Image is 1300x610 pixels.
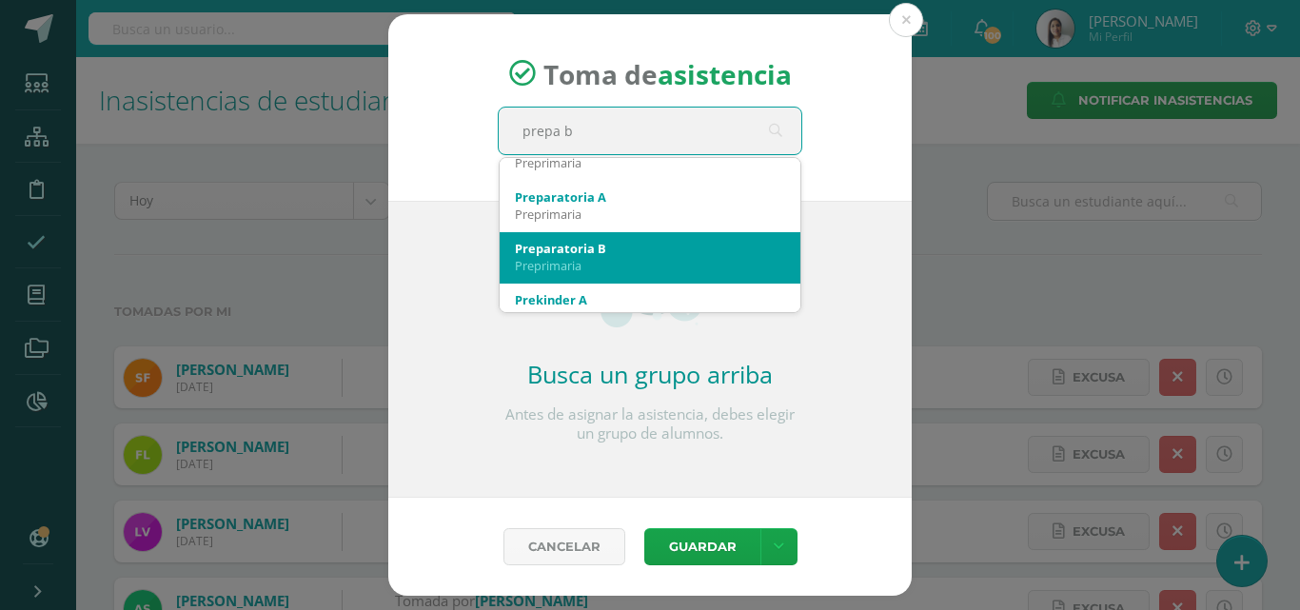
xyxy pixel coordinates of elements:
div: Preparatoria A [515,188,785,206]
span: Toma de [543,55,792,91]
a: Cancelar [503,528,625,565]
div: Preparatoria B [515,240,785,257]
div: Preprimaria [515,257,785,274]
p: Antes de asignar la asistencia, debes elegir un grupo de alumnos. [498,405,802,443]
input: Busca un grado o sección aquí... [499,108,801,154]
strong: asistencia [658,55,792,91]
div: Prekinder A [515,291,785,308]
h2: Busca un grupo arriba [498,358,802,390]
div: Preprimaria [515,308,785,325]
button: Close (Esc) [889,3,923,37]
div: Preprimaria [515,154,785,171]
button: Guardar [644,528,760,565]
div: Preprimaria [515,206,785,223]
